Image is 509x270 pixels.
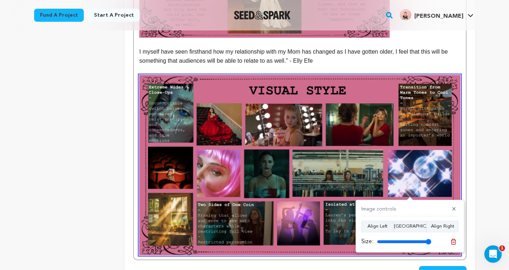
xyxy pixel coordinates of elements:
[499,245,505,251] span: 1
[139,75,460,255] img: 1755702381-Glory%20Days_Pitchdeck_Visual%20Style.jpg
[400,9,463,21] div: Elly E.'s Profile
[361,237,373,246] label: Size:
[394,221,426,232] button: [GEOGRAPHIC_DATA]
[139,47,460,66] p: I myself have seen firsthand how my relationship with my Mom has changed as I have gotten older, ...
[400,9,411,21] img: beb5c4ca71e19c92.jpg
[398,8,475,21] a: Elly E.'s Profile
[414,13,463,19] span: [PERSON_NAME]
[426,221,459,232] button: Align Right
[34,9,84,22] a: Fund a project
[398,8,475,23] span: Elly E.'s Profile
[450,206,459,213] button: ✕
[88,9,140,22] a: Start a project
[234,11,291,20] a: Seed&Spark Homepage
[234,11,291,20] img: Seed&Spark Logo Dark Mode
[361,205,396,213] h4: Image controls
[361,221,394,232] button: Align Left
[484,245,502,263] iframe: Intercom live chat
